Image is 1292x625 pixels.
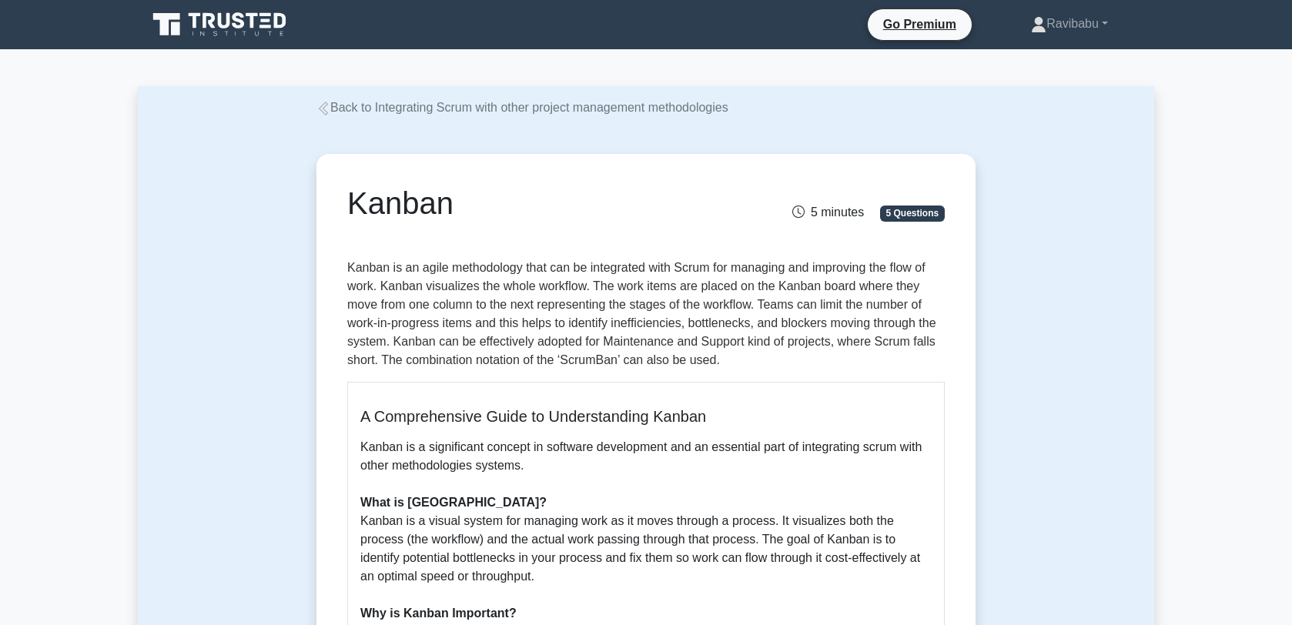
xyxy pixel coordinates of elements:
a: Go Premium [874,15,966,34]
a: Back to Integrating Scrum with other project management methodologies [316,101,728,114]
b: What is [GEOGRAPHIC_DATA]? [360,496,547,509]
span: 5 Questions [880,206,945,221]
b: Why is Kanban Important? [360,607,517,620]
h5: A Comprehensive Guide to Understanding Kanban [360,407,932,426]
h1: Kanban [347,185,739,222]
p: Kanban is an agile methodology that can be integrated with Scrum for managing and improving the f... [347,259,945,369]
a: Ravibabu [994,8,1145,39]
span: 5 minutes [792,206,864,219]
